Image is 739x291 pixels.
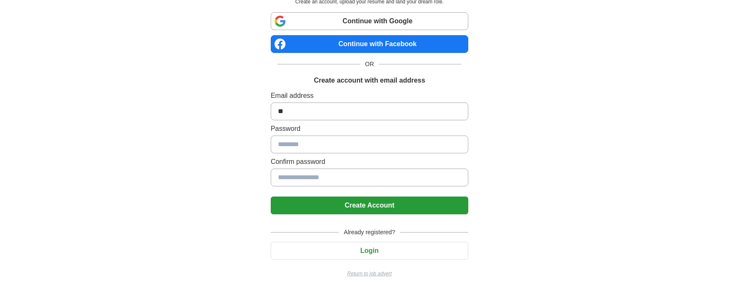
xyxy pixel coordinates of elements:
[314,75,425,86] h1: Create account with email address
[271,35,468,53] a: Continue with Facebook
[271,247,468,254] a: Login
[271,12,468,30] a: Continue with Google
[339,228,400,237] span: Already registered?
[271,157,468,167] label: Confirm password
[271,270,468,277] a: Return to job advert
[271,197,468,214] button: Create Account
[360,60,379,69] span: OR
[271,242,468,260] button: Login
[271,91,468,101] label: Email address
[271,124,468,134] label: Password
